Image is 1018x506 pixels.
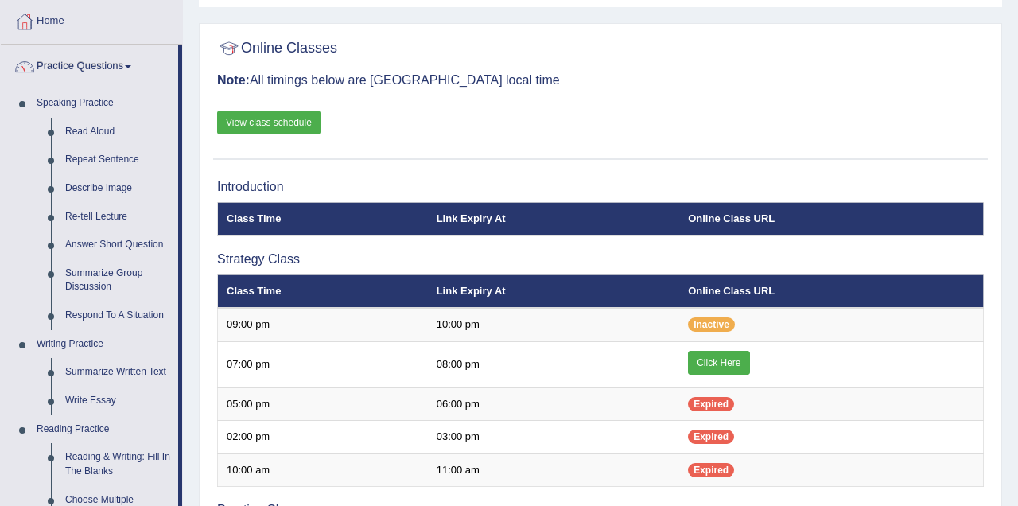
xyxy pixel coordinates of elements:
[58,259,178,302] a: Summarize Group Discussion
[428,421,680,454] td: 03:00 pm
[679,274,983,308] th: Online Class URL
[58,203,178,232] a: Re-tell Lecture
[58,443,178,485] a: Reading & Writing: Fill In The Blanks
[217,73,984,88] h3: All timings below are [GEOGRAPHIC_DATA] local time
[58,146,178,174] a: Repeat Sentence
[428,341,680,387] td: 08:00 pm
[688,430,734,444] span: Expired
[29,89,178,118] a: Speaking Practice
[688,397,734,411] span: Expired
[218,387,428,421] td: 05:00 pm
[679,202,983,235] th: Online Class URL
[218,308,428,341] td: 09:00 pm
[428,387,680,421] td: 06:00 pm
[217,73,250,87] b: Note:
[217,111,321,134] a: View class schedule
[58,231,178,259] a: Answer Short Question
[217,37,337,60] h2: Online Classes
[1,45,178,84] a: Practice Questions
[58,174,178,203] a: Describe Image
[218,453,428,487] td: 10:00 am
[688,317,735,332] span: Inactive
[428,274,680,308] th: Link Expiry At
[428,453,680,487] td: 11:00 am
[29,415,178,444] a: Reading Practice
[218,421,428,454] td: 02:00 pm
[428,308,680,341] td: 10:00 pm
[428,202,680,235] th: Link Expiry At
[29,330,178,359] a: Writing Practice
[58,118,178,146] a: Read Aloud
[58,358,178,387] a: Summarize Written Text
[218,274,428,308] th: Class Time
[688,351,749,375] a: Click Here
[218,202,428,235] th: Class Time
[217,180,984,194] h3: Introduction
[58,387,178,415] a: Write Essay
[58,302,178,330] a: Respond To A Situation
[688,463,734,477] span: Expired
[218,341,428,387] td: 07:00 pm
[217,252,984,267] h3: Strategy Class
